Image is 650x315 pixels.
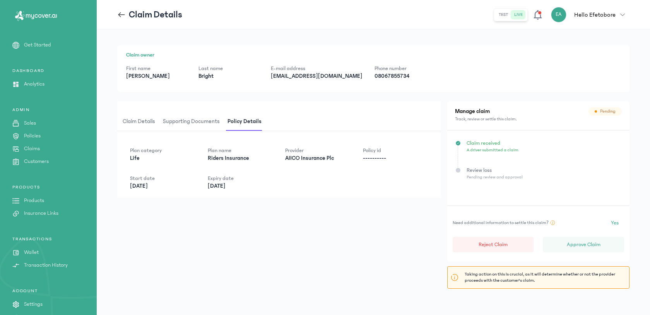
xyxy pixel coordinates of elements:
button: EAHello Efetobore [551,7,629,22]
p: Start date [130,175,195,182]
p: ---------- [363,154,428,162]
p: Policy id [363,147,428,154]
p: Last name [198,65,258,72]
p: Customers [24,157,49,166]
p: Get Started [24,41,51,49]
span: Supporting documents [161,113,221,131]
p: Products [24,197,44,205]
p: Wallet [24,248,39,257]
p: Claim Details [129,9,182,21]
p: Taking action on this is crucial, as it will determine whether or not the provider proceeds with ... [465,271,626,284]
p: Riders Insurance [208,154,273,162]
button: Approve Claim [543,237,624,252]
span: Need additional Information to settle this claim? [453,220,549,226]
button: Yes [606,215,624,231]
button: Reject Claim [453,237,534,252]
span: pending [600,108,616,115]
button: Policy details [226,113,268,131]
span: Pending review and approval [467,175,523,180]
p: Insurance Links [24,209,58,217]
p: [PERSON_NAME] [126,72,186,80]
button: Supporting documents [161,113,226,131]
p: [DATE] [208,182,273,190]
button: Claim details [121,113,161,131]
p: Provider [285,147,351,154]
p: AIICO Insurance Plc [285,154,351,162]
p: E-mail address [271,65,362,72]
p: Life [130,154,195,162]
h1: Claim owner [126,51,621,59]
span: Yes [611,219,619,227]
p: [DATE] [130,182,195,190]
p: Review loss [467,166,621,174]
p: [EMAIL_ADDRESS][DOMAIN_NAME] [271,72,362,80]
p: Approve Claim [567,241,600,248]
div: EA [551,7,566,22]
p: Plan category [130,147,195,154]
p: 08067855734 [375,72,434,80]
p: Transaction History [24,261,68,269]
span: Policy details [226,113,263,131]
p: Plan name [208,147,273,154]
p: Expiry date [208,175,273,182]
p: First name [126,65,186,72]
h2: Manage claim [455,107,490,116]
p: Sales [24,119,36,127]
p: Claim received [467,139,621,147]
button: test [496,10,511,19]
p: Settings [24,300,43,308]
p: Bright [198,72,258,80]
p: Policies [24,132,41,140]
p: Track, review or settle this claim. [455,116,622,122]
span: Claim details [121,113,157,131]
p: Phone number [375,65,434,72]
p: Reject Claim [479,241,508,248]
p: Hello Efetobore [574,10,616,19]
p: A driver submitted a claim [467,147,621,153]
button: live [511,10,526,19]
p: Claims [24,145,40,153]
p: Analytics [24,80,44,88]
